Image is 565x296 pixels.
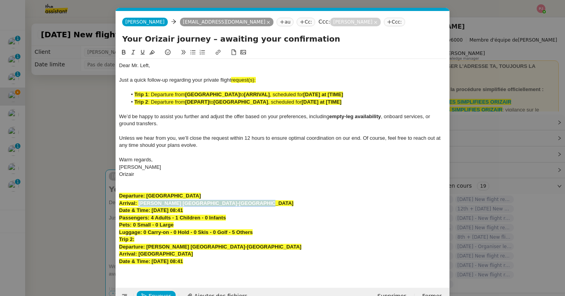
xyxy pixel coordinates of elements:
span: We’d be happy to assist you further and adjust the offer based on your preferences, including [119,113,329,119]
label: Ccc: [318,18,330,25]
strong: Arrival: [GEOGRAPHIC_DATA] [119,251,193,257]
input: Subject [122,33,443,45]
span: : Departure from [148,99,185,105]
span: , scheduled for [268,99,301,105]
span: Unless we hear from you, we’ll close the request within 12 hours to ensure optimal coordination o... [119,135,442,148]
span: Just a quick follow-up regarding your private flight [119,77,231,83]
span: to [209,99,213,105]
strong: empty-leg availability [329,113,381,119]
span: , scheduled for [270,91,303,97]
strong: Arrival: [PERSON_NAME] [GEOGRAPHIC_DATA]-[GEOGRAPHIC_DATA] [119,200,294,206]
strong: Departure: [GEOGRAPHIC_DATA] [119,193,201,199]
strong: Trip 1 [134,91,148,97]
strong: [DATE] at [TIME] [302,99,342,105]
strong: Luggage: 0 Carry-on - 0 Hold - 0 Skis - 0 Golf - 5 Others [119,229,253,235]
span: request(s): [231,77,255,83]
span: , onboard services, or ground transfers. [119,113,431,126]
nz-tag: Cc: [297,18,315,26]
strong: Departure: [PERSON_NAME] [GEOGRAPHIC_DATA]-[GEOGRAPHIC_DATA] [119,244,301,250]
strong: Date & Time: [DATE] 08:41 [119,207,183,213]
nz-tag: au [277,18,294,26]
div: Dear Mr. Left, [119,62,446,69]
span: Warm regards, [119,157,152,163]
strong: Trip 2 [134,99,148,105]
strong: Pets: 0 Small - 0 Large [119,222,174,228]
strong: Passengers: 4 Adults - 1 Children - 0 Infants [119,215,226,221]
nz-tag: [PERSON_NAME] [330,18,381,26]
span: [PERSON_NAME] [125,19,165,25]
span: [PERSON_NAME] [119,164,161,170]
strong: [DEPART] [185,99,209,105]
nz-tag: Ccc: [384,18,405,26]
strong: [GEOGRAPHIC_DATA] [185,91,240,97]
strong: Date & Time: [DATE] 08:41 [119,258,183,264]
span: to [240,91,244,97]
strong: [GEOGRAPHIC_DATA] [213,99,268,105]
span: Orizair [119,171,134,177]
strong: [DATE] at [TIME] [303,91,343,97]
nz-tag: [EMAIL_ADDRESS][DOMAIN_NAME] [180,18,274,26]
strong: [ARRIVAL] [244,91,270,97]
span: : Departure from [148,91,185,97]
strong: Trip 2: [119,236,134,242]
